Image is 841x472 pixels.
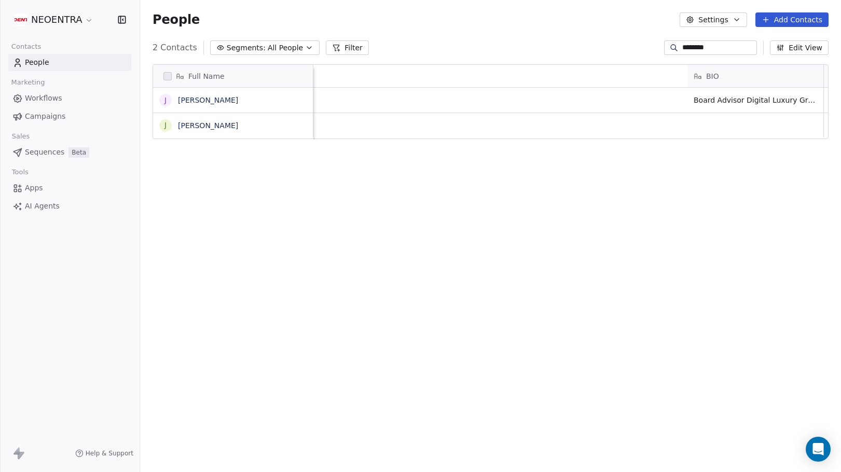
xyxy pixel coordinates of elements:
a: [PERSON_NAME] [178,96,238,104]
div: Open Intercom Messenger [806,437,831,462]
a: SequencesBeta [8,144,131,161]
span: Segments: [227,43,266,53]
button: Add Contacts [755,12,829,27]
div: J [164,95,167,106]
span: People [25,57,49,68]
div: J [164,120,167,131]
a: Apps [8,179,131,197]
a: Campaigns [8,108,131,125]
a: AI Agents [8,198,131,215]
span: Campaigns [25,111,65,122]
span: Apps [25,183,43,193]
span: People [153,12,200,27]
span: Sales [7,129,34,144]
div: Full Name [153,65,313,87]
span: Help & Support [86,449,133,457]
button: Edit View [770,40,829,55]
span: Beta [68,147,89,158]
button: NEOENTRA [12,11,95,29]
button: Filter [326,40,369,55]
button: Settings [680,12,747,27]
span: AI Agents [25,201,60,212]
span: Workflows [25,93,62,104]
span: All People [268,43,303,53]
a: Workflows [8,90,131,107]
span: Board Advisor Digital Luxury Group (DLG)Digital Luxury Group (DLG) 2019 - Present · 6 yrs 3 mos20... [694,95,817,105]
a: People [8,54,131,71]
span: BIO [706,71,719,81]
div: BIO [687,65,823,87]
span: Sequences [25,147,64,158]
span: Full Name [188,71,225,81]
img: Additional.svg [15,13,27,26]
div: grid [153,88,313,455]
a: [PERSON_NAME] [178,121,238,130]
a: Help & Support [75,449,133,457]
span: 2 Contacts [153,41,197,54]
span: NEOENTRA [31,13,82,26]
span: Tools [7,164,33,180]
span: Contacts [7,39,46,54]
span: Marketing [7,75,49,90]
